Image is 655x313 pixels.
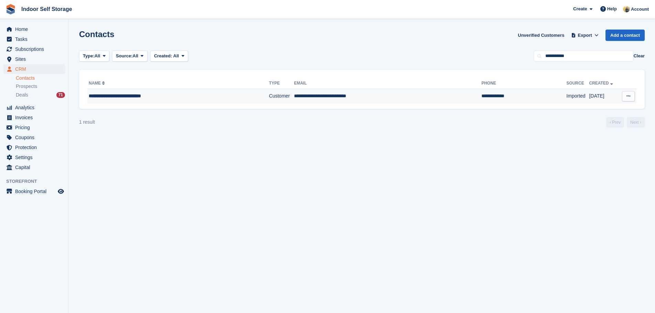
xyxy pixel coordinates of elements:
[15,163,56,172] span: Capital
[3,54,65,64] a: menu
[3,143,65,152] a: menu
[15,143,56,152] span: Protection
[83,53,95,59] span: Type:
[605,117,646,127] nav: Page
[3,123,65,132] a: menu
[15,24,56,34] span: Home
[15,113,56,122] span: Invoices
[16,83,37,90] span: Prospects
[589,89,619,103] td: [DATE]
[269,89,294,103] td: Customer
[566,89,589,103] td: Imported
[15,133,56,142] span: Coupons
[89,81,106,86] a: Name
[15,187,56,196] span: Booking Portal
[3,64,65,74] a: menu
[15,153,56,162] span: Settings
[3,163,65,172] a: menu
[56,92,65,98] div: 71
[515,30,567,41] a: Unverified Customers
[79,30,114,39] h1: Contacts
[481,78,566,89] th: Phone
[3,187,65,196] a: menu
[15,64,56,74] span: CRM
[15,44,56,54] span: Subscriptions
[3,34,65,44] a: menu
[15,34,56,44] span: Tasks
[16,83,65,90] a: Prospects
[154,53,172,58] span: Created:
[79,119,95,126] div: 1 result
[589,81,614,86] a: Created
[633,53,645,59] button: Clear
[570,30,600,41] button: Export
[6,178,68,185] span: Storefront
[578,32,592,39] span: Export
[631,6,649,13] span: Account
[3,153,65,162] a: menu
[6,4,16,14] img: stora-icon-8386f47178a22dfd0bd8f6a31ec36ba5ce8667c1dd55bd0f319d3a0aa187defe.svg
[16,75,65,81] a: Contacts
[16,92,28,98] span: Deals
[15,123,56,132] span: Pricing
[3,24,65,34] a: menu
[16,91,65,99] a: Deals 71
[294,78,481,89] th: Email
[607,5,617,12] span: Help
[116,53,132,59] span: Source:
[95,53,100,59] span: All
[3,44,65,54] a: menu
[133,53,139,59] span: All
[566,78,589,89] th: Source
[606,117,624,127] a: Previous
[269,78,294,89] th: Type
[19,3,75,15] a: Indoor Self Storage
[15,54,56,64] span: Sites
[627,117,645,127] a: Next
[3,113,65,122] a: menu
[573,5,587,12] span: Create
[79,51,109,62] button: Type: All
[112,51,148,62] button: Source: All
[623,5,630,12] img: Jo Moon
[15,103,56,112] span: Analytics
[3,103,65,112] a: menu
[150,51,188,62] button: Created: All
[173,53,179,58] span: All
[57,187,65,195] a: Preview store
[3,133,65,142] a: menu
[605,30,645,41] a: Add a contact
